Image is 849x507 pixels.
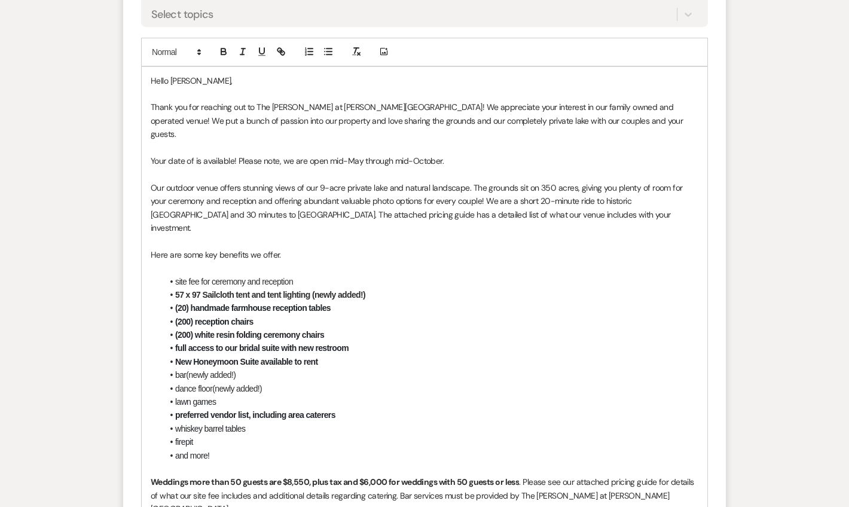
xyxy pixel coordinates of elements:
span: bar [175,370,186,380]
strong: (200) white resin folding ceremony chairs [175,330,324,340]
span: Here are some key benefits we offer. [151,249,281,260]
div: Select topics [151,6,213,22]
li: (newly added!) [163,368,698,381]
strong: (200) reception chairs [175,317,254,326]
span: whiskey barrel tables [175,424,245,433]
strong: 57 x 97 Sailcloth tent and tent lighting (newly added!) [175,290,365,300]
strong: preferred vendor list, including area caterers [175,410,335,420]
span: dance floor [175,384,212,393]
strong: full access to our bridal suite with new restroom [175,343,349,353]
strong: (20) handmade farmhouse reception tables [175,303,331,313]
span: Hello [PERSON_NAME], [151,75,233,86]
span: Thank you for reaching out to The [PERSON_NAME] at [PERSON_NAME][GEOGRAPHIC_DATA]! We appreciate ... [151,102,685,139]
span: firepit [175,437,193,447]
li: (newly added!) [163,382,698,395]
span: lawn games [175,397,216,407]
li: site fee for ceremony and reception [163,275,698,288]
span: Your date of is available! Please note, we are open mid-May through mid-October. [151,155,444,166]
strong: Weddings more than 50 guests are $8,550, plus tax and $6,000 for weddings with 50 guests or less [151,477,519,487]
span: Our outdoor venue offers stunning views of our 9-acre private lake and natural landscape. The gro... [151,182,685,233]
strong: New Honeymoon Suite available to rent [175,357,318,366]
span: and more! [175,451,209,460]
